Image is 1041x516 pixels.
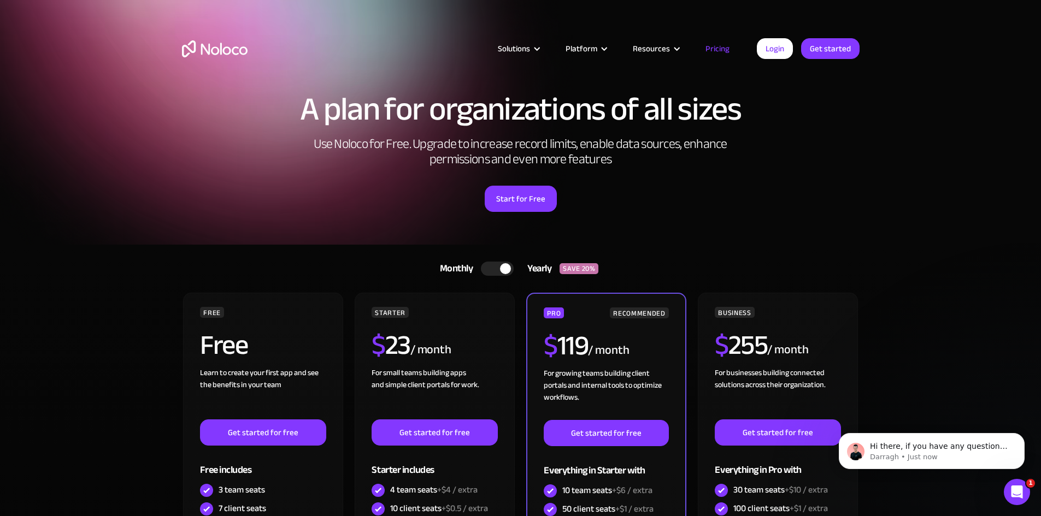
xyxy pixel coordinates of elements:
span: $ [372,319,385,371]
div: 3 team seats [219,484,265,496]
iframe: Intercom notifications message [822,410,1041,487]
div: Resources [633,41,670,56]
span: 1 [1026,479,1035,488]
div: Yearly [514,260,560,277]
div: 10 team seats [562,484,652,496]
div: Solutions [484,41,552,56]
a: Get started for free [200,419,326,446]
div: Free includes [200,446,326,481]
div: Platform [566,41,597,56]
iframe: Intercom live chat [1004,479,1030,505]
span: +$4 / extra [437,482,478,498]
span: +$6 / extra [612,482,652,499]
a: Get started for free [372,419,497,446]
div: 100 client seats [733,502,828,514]
div: 50 client seats [562,503,654,515]
div: RECOMMENDED [610,307,668,318]
div: Starter includes [372,446,497,481]
a: Get started for free [544,420,668,446]
div: FREE [200,307,224,318]
h1: A plan for organizations of all sizes [182,93,860,126]
div: 30 team seats [733,484,828,496]
div: Platform [552,41,619,56]
span: $ [544,320,557,371]
a: Login [757,38,793,59]
div: For growing teams building client portals and internal tools to optimize workflows. [544,367,668,420]
div: Monthly [426,260,481,277]
div: For businesses building connected solutions across their organization. ‍ [715,367,840,419]
div: Learn to create your first app and see the benefits in your team ‍ [200,367,326,419]
div: For small teams building apps and simple client portals for work. ‍ [372,367,497,419]
span: +$10 / extra [785,482,828,498]
div: PRO [544,307,564,318]
div: Resources [619,41,692,56]
a: home [182,40,248,57]
h2: Free [200,331,248,359]
div: Everything in Starter with [544,446,668,482]
div: 4 team seats [390,484,478,496]
h2: Use Noloco for Free. Upgrade to increase record limits, enable data sources, enhance permissions ... [302,137,739,167]
div: Everything in Pro with [715,446,840,481]
div: BUSINESS [715,307,754,318]
h2: 23 [372,331,410,359]
h2: 119 [544,332,588,359]
div: / month [410,341,451,359]
a: Get started [801,38,860,59]
h2: 255 [715,331,767,359]
div: SAVE 20% [560,263,598,274]
div: Solutions [498,41,530,56]
a: Pricing [692,41,743,56]
div: / month [767,341,808,359]
a: Start for Free [485,186,557,212]
div: 10 client seats [390,502,488,514]
div: STARTER [372,307,408,318]
a: Get started for free [715,419,840,446]
div: 7 client seats [219,502,266,514]
span: $ [715,319,728,371]
div: / month [588,342,629,359]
